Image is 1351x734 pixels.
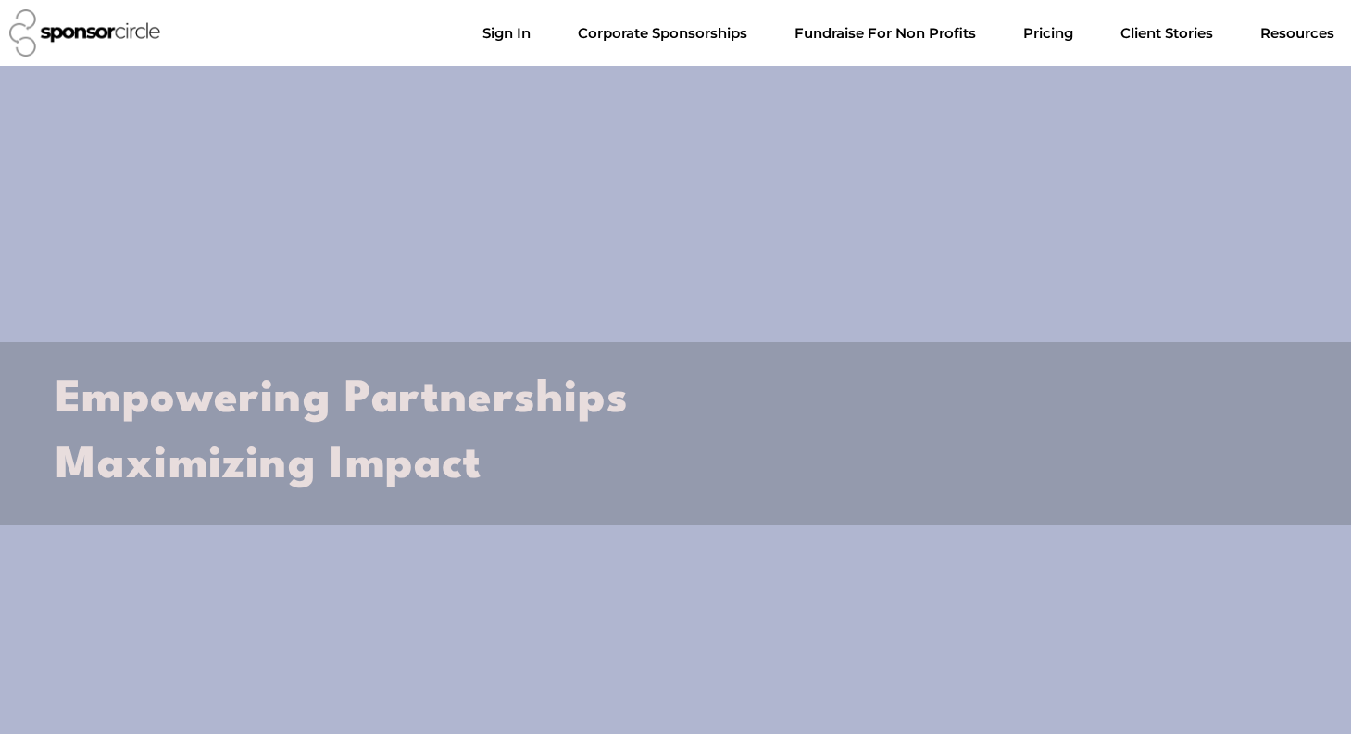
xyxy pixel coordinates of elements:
[9,9,160,57] img: Sponsor Circle logo
[1245,15,1349,52] a: Resources
[780,15,991,52] a: Fundraise For Non ProfitsMenu Toggle
[468,15,545,52] a: Sign In
[1008,15,1088,52] a: Pricing
[1106,15,1228,52] a: Client Stories
[563,15,762,52] a: Corporate SponsorshipsMenu Toggle
[468,15,1349,52] nav: Menu
[56,367,1295,500] h2: Empowering Partnerships Maximizing Impact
